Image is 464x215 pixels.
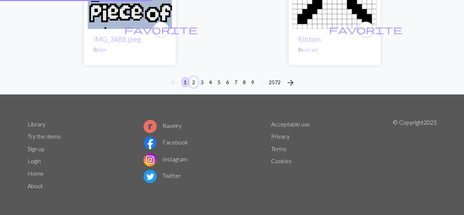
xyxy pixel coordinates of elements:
[143,170,157,183] img: Twitter logo
[189,77,198,87] button: 2
[99,47,106,53] a: kjw
[143,122,182,129] a: Ravelry
[286,78,295,88] span: arrow_forward
[94,46,166,53] p: By
[143,153,157,166] img: Instagram logo
[28,182,43,189] a: About
[392,118,436,192] p: © Copyright 2025
[329,24,402,35] span: favorite
[286,78,295,87] i: Next
[124,24,198,35] span: favorite
[124,22,198,37] i: favourite
[167,77,298,89] nav: Page navigation
[143,155,187,162] a: Instagram
[143,120,157,133] img: Ravelry logo
[271,133,290,140] a: Privacy
[231,77,240,87] button: 7
[181,77,190,87] button: 1
[271,145,286,152] a: Terms
[28,157,41,164] a: Login
[329,22,402,37] i: favourite
[143,172,181,179] a: Twitter
[271,157,292,164] a: Cookies
[153,22,169,38] button: favourite
[358,22,374,38] button: favourite
[206,77,215,87] button: 4
[240,77,249,87] button: 8
[28,170,44,177] a: Home
[28,145,45,152] a: Sign up
[28,133,61,140] a: Try the demo
[28,121,45,128] a: Library
[266,77,284,87] button: 2572
[271,121,310,128] a: Acceptable use
[298,35,321,43] a: Ribbon
[94,35,141,43] a: IMG_3488.jpeg
[215,77,223,87] button: 5
[143,139,188,146] a: Facebook
[304,47,317,53] a: ssi_yul
[198,77,207,87] button: 3
[283,77,298,89] button: Next
[143,136,157,150] img: Facebook logo
[248,77,257,87] button: 9
[298,46,371,53] p: By
[223,77,232,87] button: 6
